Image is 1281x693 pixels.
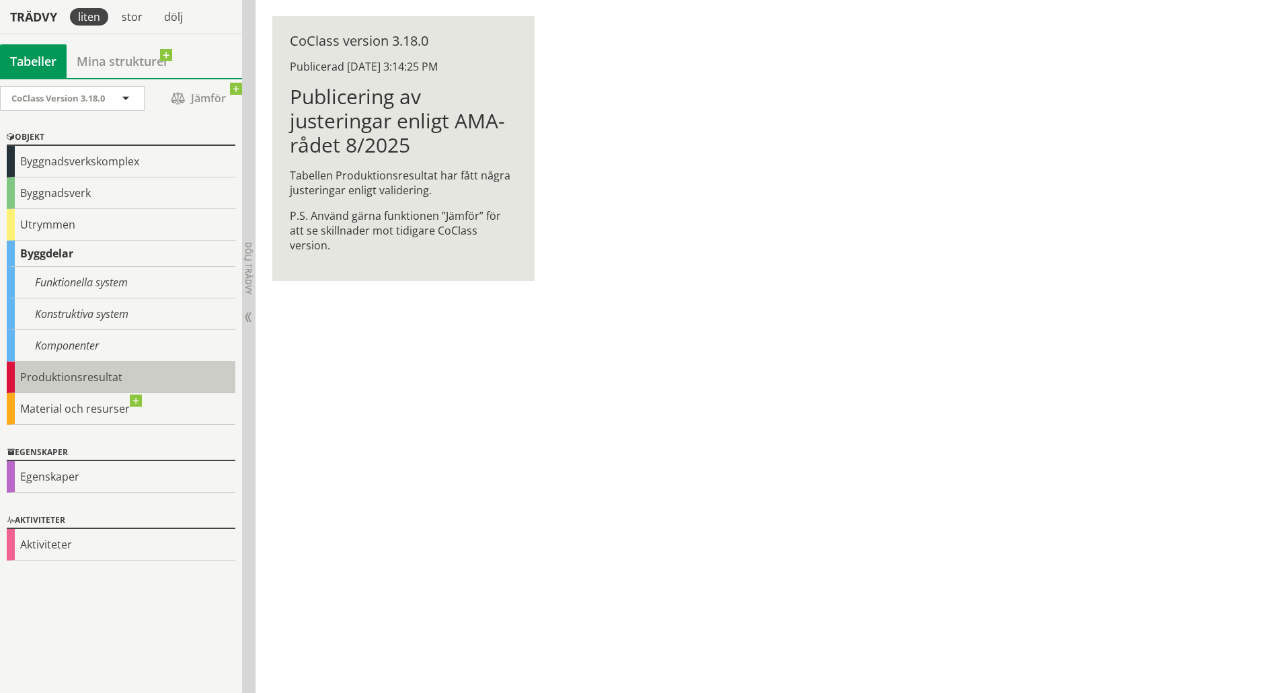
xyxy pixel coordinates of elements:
div: Produktionsresultat [7,362,235,393]
div: Funktionella system [7,267,235,298]
div: dölj [156,8,191,26]
div: Material och resurser [7,393,235,425]
div: Trädvy [3,9,65,24]
div: Byggdelar [7,241,235,267]
span: Jämför [158,87,239,110]
div: Utrymmen [7,209,235,241]
div: Komponenter [7,330,235,362]
p: Tabellen Produktionsresultat har fått några justeringar enligt validering. [290,168,516,198]
div: stor [114,8,151,26]
div: Egenskaper [7,445,235,461]
div: Byggnadsverkskomplex [7,146,235,177]
span: CoClass Version 3.18.0 [11,92,105,104]
div: Egenskaper [7,461,235,493]
div: Publicerad [DATE] 3:14:25 PM [290,59,516,74]
div: CoClass version 3.18.0 [290,34,516,48]
p: P.S. Använd gärna funktionen ”Jämför” för att se skillnader mot tidigare CoClass version. [290,208,516,253]
span: Dölj trädvy [243,242,254,294]
h1: Publicering av justeringar enligt AMA-rådet 8/2025 [290,85,516,157]
a: Mina strukturer [67,44,179,78]
div: Objekt [7,130,235,146]
div: Byggnadsverk [7,177,235,209]
div: liten [70,8,108,26]
div: Aktiviteter [7,513,235,529]
div: Konstruktiva system [7,298,235,330]
div: Aktiviteter [7,529,235,561]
